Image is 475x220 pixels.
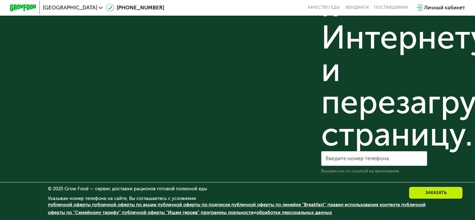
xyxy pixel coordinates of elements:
a: публичной оферты [48,202,91,207]
a: Вендинги [346,5,369,10]
label: Введите номер телефона [326,157,389,161]
a: правил использования контента [327,202,400,207]
span: , , , , , , , и [48,202,426,215]
div: Личный кабинет [424,4,465,12]
div: поставщикам [374,5,408,10]
a: программы лояльности [201,210,254,215]
a: публичной оферты по акции [92,202,156,207]
div: Вышлем смс со ссылкой на приложение [321,169,427,174]
a: публичной оферты по линейке "Breakfast" [231,202,326,207]
a: обработки персональных данных [256,210,332,215]
a: [PHONE_NUMBER] [106,4,164,12]
a: Качество еды [308,5,340,10]
span: [GEOGRAPHIC_DATA] [43,5,97,10]
div: Указывая номер телефона на сайте, Вы соглашаетесь с условиями [48,196,427,220]
a: публичной оферты по подписке [158,202,230,207]
div: Заказать [409,187,463,199]
a: публичной оферты "Ищем героев" [122,210,200,215]
div: © 2025 Grow Food — сервис доставки рационов готовой полезной еды [48,187,427,191]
